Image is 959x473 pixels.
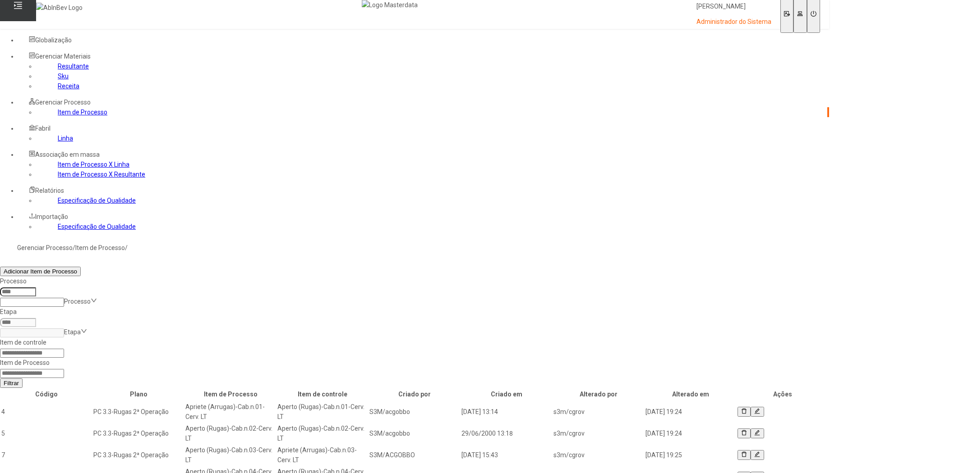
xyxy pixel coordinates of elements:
[36,3,83,13] img: AbInBev Logo
[553,401,644,422] td: s3m/cgrov
[58,135,73,142] a: Linha
[185,401,276,422] td: Apriete (Arrugas)-Cab.n.01-Cerv. LT
[35,151,100,158] span: Associação em massa
[35,53,91,60] span: Gerenciar Materiais
[93,389,184,400] th: Plano
[75,244,125,251] a: Item de Processo
[58,82,79,90] a: Receita
[277,423,368,444] td: Aperto (Rugas)-Cab.n.02-Cerv. LT
[277,389,368,400] th: Item de controle
[58,197,136,204] a: Especificação de Qualidade
[737,389,828,400] th: Ações
[17,244,73,251] a: Gerenciar Processo
[73,244,75,251] nz-breadcrumb-separator: /
[58,73,69,80] a: Sku
[185,445,276,465] td: Aperto (Rugas)-Cab.n.03-Cerv. LT
[696,18,771,27] p: Administrador do Sistema
[277,445,368,465] td: Apriete (Arrugas)-Cab.n.03-Cerv. LT
[58,223,136,230] a: Especificação de Qualidade
[461,401,552,422] td: [DATE] 13:14
[461,423,552,444] td: 29/06/2000 13:18
[58,161,129,168] a: Item de Processo X Linha
[369,389,460,400] th: Criado por
[35,125,51,132] span: Fabril
[64,328,81,336] nz-select-placeholder: Etapa
[645,445,736,465] td: [DATE] 19:25
[645,423,736,444] td: [DATE] 19:24
[35,213,68,220] span: Importação
[58,171,145,178] a: Item de Processo X Resultante
[553,445,644,465] td: s3m/cgrov
[696,2,771,11] p: [PERSON_NAME]
[58,109,107,116] a: Item de Processo
[58,63,89,70] a: Resultante
[277,401,368,422] td: Aperto (Rugas)-Cab.n.01-Cerv. LT
[125,244,128,251] nz-breadcrumb-separator: /
[93,423,184,444] td: PC 3.3-Rugas 2ª Operação
[645,401,736,422] td: [DATE] 19:24
[35,36,72,44] span: Globalização
[369,401,460,422] td: S3M/acgobbo
[4,268,77,275] span: Adicionar Item de Processo
[461,445,552,465] td: [DATE] 15:43
[645,389,736,400] th: Alterado em
[553,389,644,400] th: Alterado por
[461,389,552,400] th: Criado em
[35,99,91,106] span: Gerenciar Processo
[185,389,276,400] th: Item de Processo
[369,445,460,465] td: S3M/ACGOBBO
[1,445,92,465] td: 7
[93,401,184,422] td: PC 3.3-Rugas 2ª Operação
[93,445,184,465] td: PC 3.3-Rugas 2ª Operação
[35,187,64,194] span: Relatórios
[64,298,91,305] nz-select-placeholder: Processo
[1,401,92,422] td: 4
[1,423,92,444] td: 5
[4,380,19,387] span: Filtrar
[1,389,92,400] th: Código
[553,423,644,444] td: s3m/cgrov
[369,423,460,444] td: S3M/acgobbo
[185,423,276,444] td: Aperto (Rugas)-Cab.n.02-Cerv. LT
